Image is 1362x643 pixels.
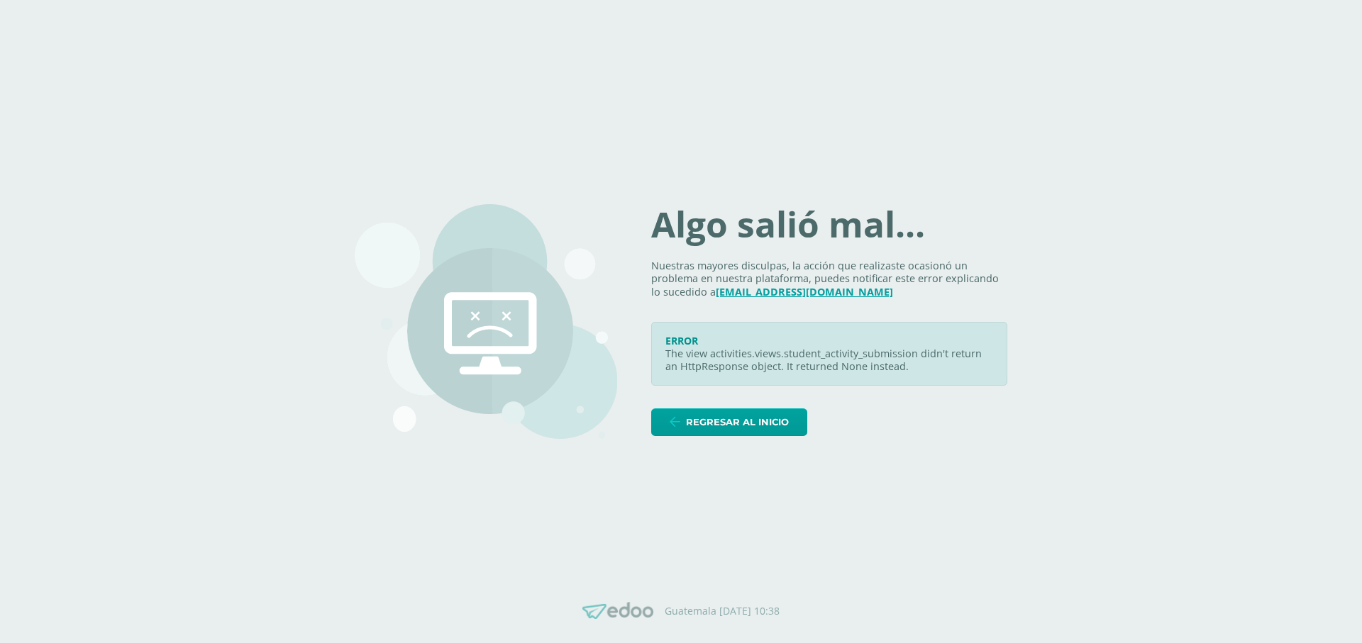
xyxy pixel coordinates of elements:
a: Regresar al inicio [651,408,807,436]
h1: Algo salió mal... [651,207,1007,242]
p: Guatemala [DATE] 10:38 [665,605,780,617]
a: [EMAIL_ADDRESS][DOMAIN_NAME] [716,285,893,298]
img: Edoo [582,602,653,620]
span: Regresar al inicio [686,409,789,435]
p: The view activities.views.student_activity_submission didn't return an HttpResponse object. It re... [665,347,993,374]
p: Nuestras mayores disculpas, la acción que realizaste ocasionó un problema en nuestra plataforma, ... [651,259,1007,299]
img: 500.png [355,204,617,439]
span: ERROR [665,334,698,347]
